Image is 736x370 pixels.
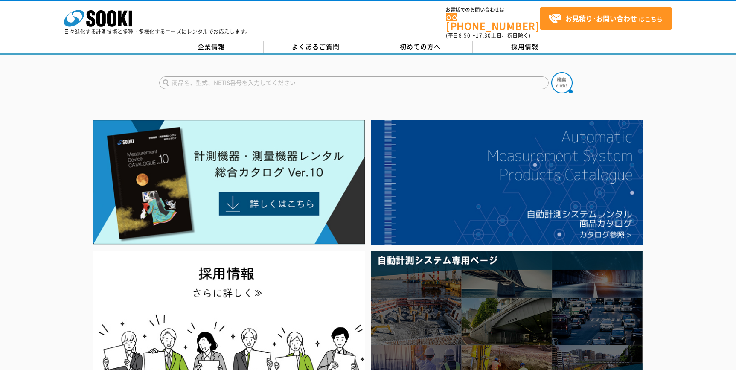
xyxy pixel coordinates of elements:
a: よくあるご質問 [264,41,368,53]
span: 8:50 [459,32,471,39]
input: 商品名、型式、NETIS番号を入力してください [159,76,549,89]
span: お電話でのお問い合わせは [446,7,540,12]
a: 初めての方へ [368,41,473,53]
img: 自動計測システムカタログ [371,120,643,245]
span: 17:30 [476,32,491,39]
a: 企業情報 [159,41,264,53]
span: (平日 ～ 土日、祝日除く) [446,32,530,39]
p: 日々進化する計測技術と多種・多様化するニーズにレンタルでお応えします。 [64,29,251,34]
span: はこちら [548,12,663,25]
strong: お見積り･お問い合わせ [565,13,637,23]
img: btn_search.png [551,72,573,93]
a: お見積り･お問い合わせはこちら [540,7,672,30]
img: Catalog Ver10 [93,120,365,245]
span: 初めての方へ [400,42,441,51]
a: [PHONE_NUMBER] [446,13,540,31]
a: 採用情報 [473,41,577,53]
